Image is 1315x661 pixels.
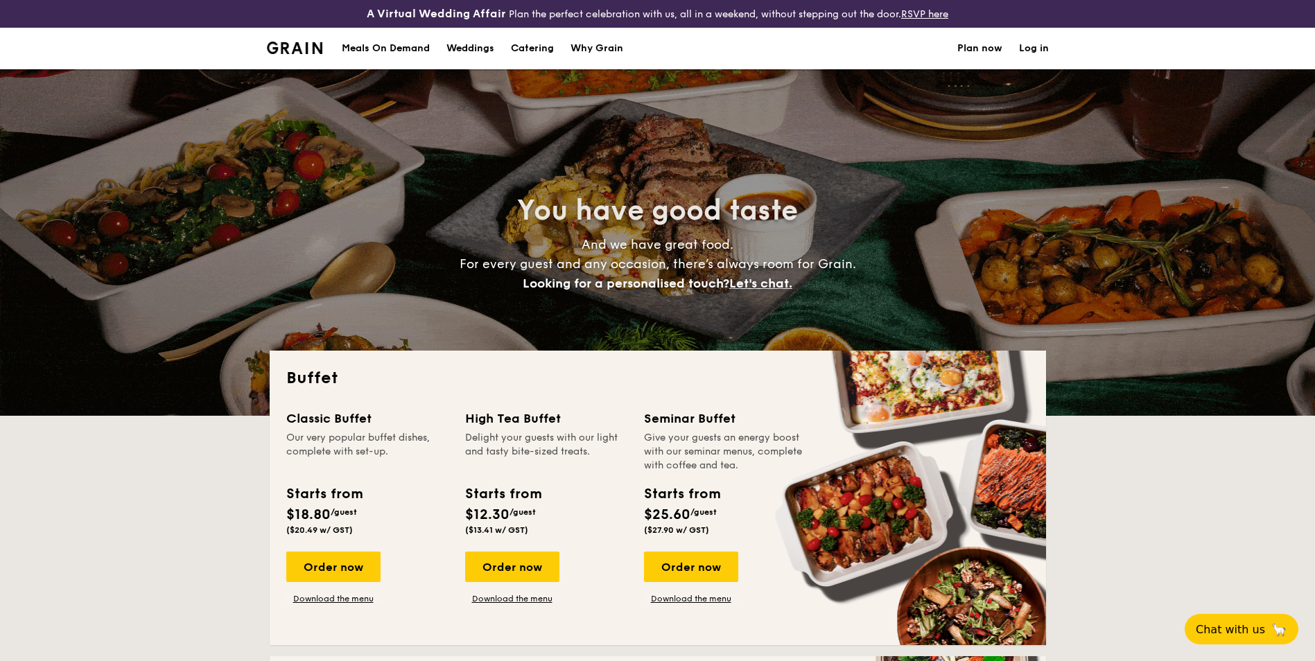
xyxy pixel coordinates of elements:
[510,507,536,517] span: /guest
[562,28,632,69] a: Why Grain
[644,525,709,535] span: ($27.90 w/ GST)
[644,484,720,504] div: Starts from
[465,552,559,582] div: Order now
[465,431,627,473] div: Delight your guests with our light and tasty bite-sized treats.
[523,276,729,291] span: Looking for a personalised touch?
[1271,622,1287,637] span: 🦙
[901,8,948,20] a: RSVP here
[644,409,806,428] div: Seminar Buffet
[465,484,541,504] div: Starts from
[267,42,323,54] img: Grain
[331,507,357,517] span: /guest
[644,593,738,604] a: Download the menu
[465,593,559,604] a: Download the menu
[286,484,362,504] div: Starts from
[1019,28,1049,69] a: Log in
[267,42,323,54] a: Logotype
[460,237,856,291] span: And we have great food. For every guest and any occasion, there’s always room for Grain.
[503,28,562,69] a: Catering
[438,28,503,69] a: Weddings
[286,431,449,473] div: Our very popular buffet dishes, complete with set-up.
[644,552,738,582] div: Order now
[286,593,381,604] a: Download the menu
[286,552,381,582] div: Order now
[286,506,331,523] span: $18.80
[644,431,806,473] div: Give your guests an energy boost with our seminar menus, complete with coffee and tea.
[465,409,627,428] div: High Tea Buffet
[259,6,1057,22] div: Plan the perfect celebration with us, all in a weekend, without stepping out the door.
[1185,614,1298,644] button: Chat with us🦙
[957,28,1002,69] a: Plan now
[690,507,717,517] span: /guest
[342,28,430,69] div: Meals On Demand
[465,525,528,535] span: ($13.41 w/ GST)
[729,276,792,291] span: Let's chat.
[511,28,554,69] h1: Catering
[1196,623,1265,636] span: Chat with us
[367,6,506,22] h4: A Virtual Wedding Affair
[517,194,798,227] span: You have good taste
[446,28,494,69] div: Weddings
[333,28,438,69] a: Meals On Demand
[465,506,510,523] span: $12.30
[286,409,449,428] div: Classic Buffet
[571,28,623,69] div: Why Grain
[286,367,1029,389] h2: Buffet
[286,525,353,535] span: ($20.49 w/ GST)
[644,506,690,523] span: $25.60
